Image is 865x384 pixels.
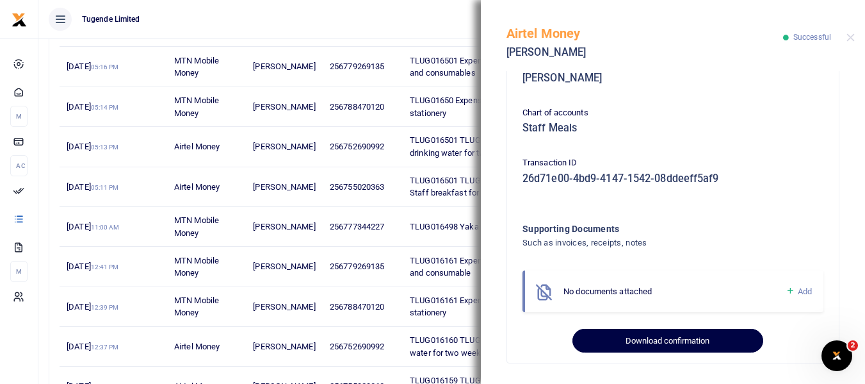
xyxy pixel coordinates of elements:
button: Close [846,33,855,42]
span: Tugende Limited [77,13,145,25]
span: TLUG016160 TLUG016161 Drinking water for two weeks [410,335,540,358]
p: Transaction ID [522,156,823,170]
li: Ac [10,155,28,176]
span: No documents attached [563,287,652,296]
span: [PERSON_NAME] [253,142,315,151]
span: TLUG016501 TLUG016500 TLUG016499 Staff breakfast for three weeks [410,176,558,198]
span: [DATE] [67,262,118,271]
span: 256788470120 [330,302,384,312]
span: TLUG016161 Expense on office stationery [410,296,526,318]
h5: 26d71e00-4bd9-4147-1542-08ddeeff5af9 [522,172,823,185]
span: 256777344227 [330,222,384,231]
span: MTN Mobile Money [174,296,219,318]
h4: Supporting Documents [522,222,772,236]
h5: [PERSON_NAME] [522,72,823,85]
span: TLUG016161 Expense on office supplies and consumable [410,256,560,278]
small: 12:41 PM [91,263,119,271]
small: 05:11 PM [91,184,119,191]
button: Download confirmation [572,329,763,353]
li: M [10,261,28,282]
span: [PERSON_NAME] [253,62,315,71]
span: [PERSON_NAME] [253,342,315,351]
span: MTN Mobile Money [174,56,219,78]
span: [PERSON_NAME] [253,302,315,312]
h4: Such as invoices, receipts, notes [522,236,772,250]
li: M [10,106,28,127]
a: Add [786,284,812,299]
p: Chart of accounts [522,106,823,120]
span: [DATE] [67,102,118,112]
span: TLUG016498 Yaka expense [410,222,512,231]
span: Airtel Money [174,182,220,192]
img: logo-small [12,12,27,28]
h5: Staff Meals [522,122,823,135]
a: logo-small logo-large logo-large [12,14,27,24]
span: 256752690992 [330,142,384,151]
span: 256755020363 [330,182,384,192]
span: [PERSON_NAME] [253,102,315,112]
span: 256788470120 [330,102,384,112]
h5: Airtel Money [506,26,783,41]
span: MTN Mobile Money [174,215,219,238]
span: 256779269135 [330,262,384,271]
iframe: Intercom live chat [821,340,852,371]
span: [PERSON_NAME] [253,182,315,192]
span: 2 [848,340,858,351]
span: [DATE] [67,302,118,312]
small: 12:39 PM [91,304,119,311]
small: 05:14 PM [91,104,119,111]
span: Airtel Money [174,142,220,151]
span: [DATE] [67,62,118,71]
span: Add [798,287,812,296]
small: 05:13 PM [91,144,119,151]
span: [DATE] [67,142,118,151]
span: 256752690992 [330,342,384,351]
span: TLUG01650 Expense on office stationery [410,96,522,118]
span: 256779269135 [330,62,384,71]
span: MTN Mobile Money [174,256,219,278]
span: TLUG016501 Expense on office supplies and consumables [410,56,560,78]
span: [DATE] [67,182,118,192]
span: [PERSON_NAME] [253,262,315,271]
span: [DATE] [67,222,119,231]
h5: [PERSON_NAME] [506,46,783,59]
small: 12:37 PM [91,344,119,351]
span: MTN Mobile Money [174,96,219,118]
span: Airtel Money [174,342,220,351]
span: TLUG016501 TLUG016500 Expense on drinking water for two weeks [410,135,552,158]
small: 05:16 PM [91,63,119,71]
span: Successful [793,33,831,42]
span: [DATE] [67,342,118,351]
span: [PERSON_NAME] [253,222,315,231]
small: 11:00 AM [91,224,120,231]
